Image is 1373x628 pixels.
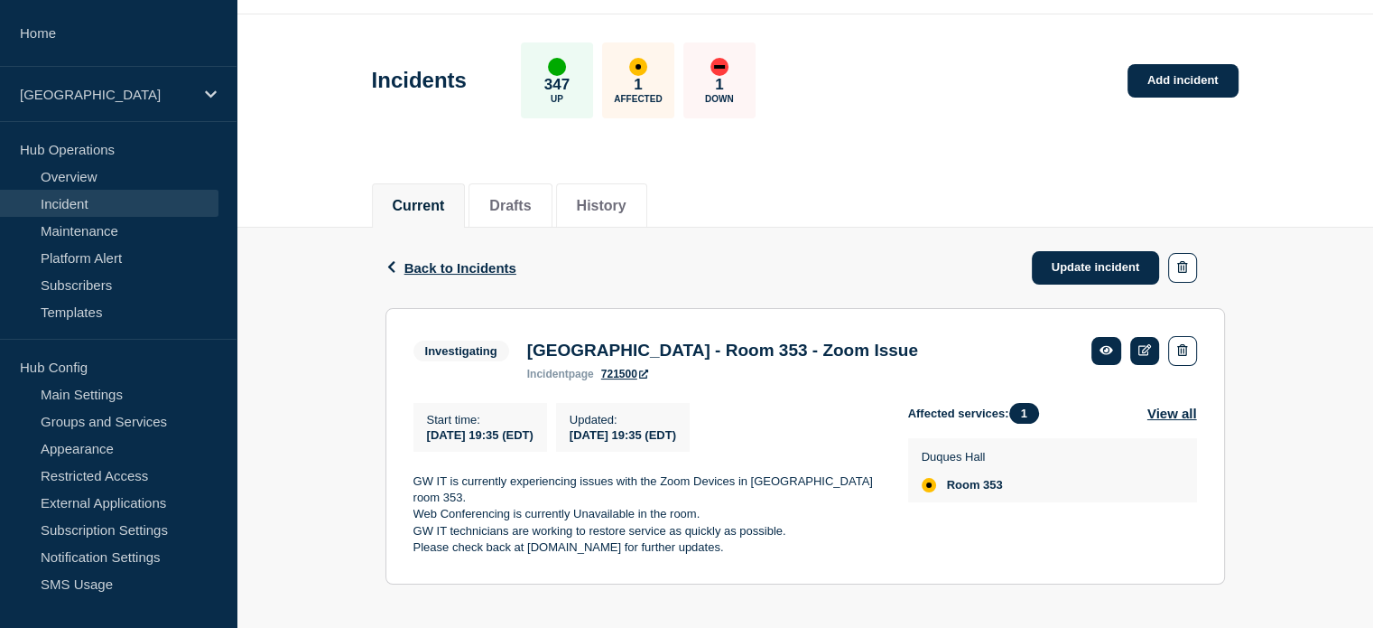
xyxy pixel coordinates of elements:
p: [GEOGRAPHIC_DATA] [20,87,193,102]
a: Add incident [1127,64,1238,98]
div: affected [629,58,647,76]
span: Investigating [413,341,509,361]
p: GW IT technicians are working to restore service as quickly as possible. [413,523,879,539]
p: Up [551,94,563,104]
h1: Incidents [372,68,467,93]
span: Affected services: [908,403,1048,424]
div: [DATE] 19:35 (EDT) [570,426,676,442]
p: Please check back at [DOMAIN_NAME] for further updates. [413,539,879,556]
div: up [548,58,566,76]
button: Current [393,198,445,214]
div: down [710,58,728,76]
span: Back to Incidents [404,260,516,276]
p: Start time : [427,413,533,426]
button: View all [1147,403,1197,424]
a: Update incident [1032,251,1160,285]
span: 1 [1009,403,1039,424]
p: Duques Hall [922,450,1003,464]
div: affected [922,478,936,492]
p: 347 [544,76,570,94]
p: GW IT is currently experiencing issues with the Zoom Devices in [GEOGRAPHIC_DATA] room 353. [413,473,879,507]
p: Web Conferencing is currently Unavailable in the room. [413,506,879,522]
span: incident [527,368,569,380]
span: [DATE] 19:35 (EDT) [427,428,533,442]
button: Back to Incidents [385,260,516,276]
p: page [527,368,594,380]
button: Drafts [489,198,531,214]
a: 721500 [601,368,648,380]
p: Down [705,94,734,104]
h3: [GEOGRAPHIC_DATA] - Room 353 - Zoom Issue [527,341,918,361]
button: History [577,198,626,214]
p: 1 [634,76,642,94]
p: 1 [715,76,723,94]
span: Room 353 [947,478,1003,492]
p: Updated : [570,413,676,426]
p: Affected [614,94,662,104]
